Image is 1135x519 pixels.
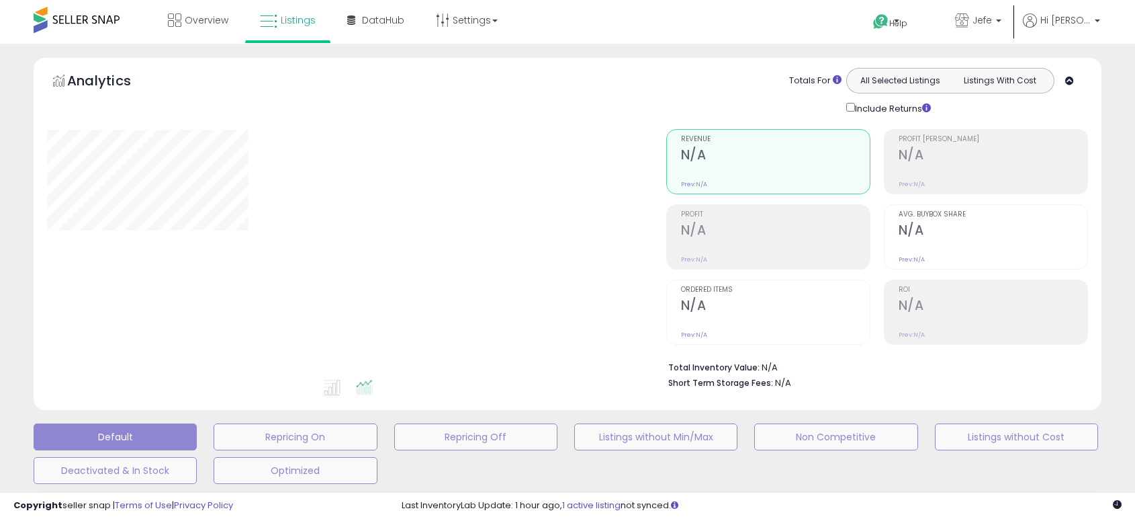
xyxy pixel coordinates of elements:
span: Hi [PERSON_NAME] [1040,13,1091,27]
button: Default [34,424,197,450]
small: Prev: N/A [681,255,707,264]
h2: N/A [681,223,870,241]
button: Listings without Cost [935,424,1098,450]
span: Profit [681,211,870,218]
span: DataHub [362,13,404,27]
button: Optimized [214,457,377,484]
span: Profit [PERSON_NAME] [899,136,1087,143]
span: Avg. Buybox Share [899,211,1087,218]
li: N/A [668,358,1078,374]
b: Total Inventory Value: [668,362,760,373]
h2: N/A [899,223,1087,241]
button: Non Competitive [754,424,917,450]
a: Hi [PERSON_NAME] [1023,13,1100,44]
a: Help [862,3,934,44]
div: Include Returns [836,100,947,116]
small: Prev: N/A [899,331,925,339]
div: seller snap | | [13,500,233,512]
i: Get Help [872,13,889,30]
span: Overview [185,13,228,27]
strong: Copyright [13,499,62,512]
span: Jefe [972,13,992,27]
span: Ordered Items [681,286,870,294]
h5: Analytics [67,71,157,93]
button: Listings without Min/Max [574,424,737,450]
button: All Selected Listings [850,72,950,89]
h2: N/A [899,147,1087,165]
button: Listings With Cost [950,72,1050,89]
span: ROI [899,286,1087,294]
button: Deactivated & In Stock [34,457,197,484]
span: Revenue [681,136,870,143]
span: Help [889,17,907,29]
h2: N/A [899,298,1087,316]
h2: N/A [681,147,870,165]
small: Prev: N/A [899,255,925,264]
small: Prev: N/A [681,331,707,339]
button: Repricing On [214,424,377,450]
button: Repricing Off [394,424,557,450]
b: Short Term Storage Fees: [668,377,773,389]
small: Prev: N/A [681,180,707,188]
small: Prev: N/A [899,180,925,188]
div: Totals For [789,75,842,87]
span: Listings [281,13,316,27]
h2: N/A [681,298,870,316]
span: N/A [775,376,791,389]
